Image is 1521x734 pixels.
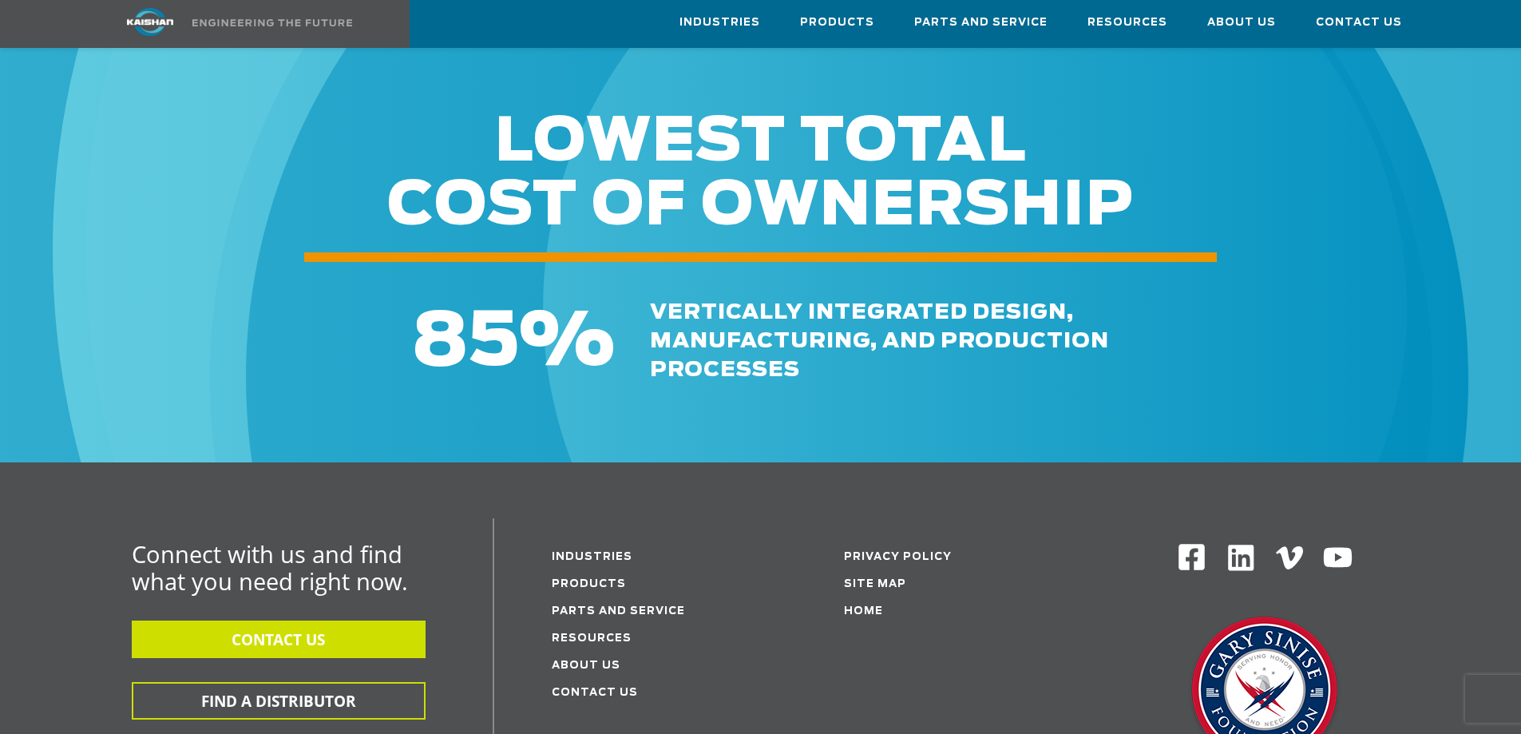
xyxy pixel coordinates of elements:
img: Facebook [1177,542,1206,572]
a: Products [800,1,874,44]
a: Resources [1087,1,1167,44]
a: Resources [552,633,632,644]
span: % [519,306,615,379]
a: Contact Us [1316,1,1402,44]
a: Parts and Service [914,1,1048,44]
span: About Us [1207,14,1276,32]
img: Youtube [1322,542,1353,573]
a: Privacy Policy [844,552,952,562]
a: Site Map [844,579,906,589]
img: Vimeo [1276,546,1303,569]
img: Engineering the future [192,19,352,26]
span: Resources [1087,14,1167,32]
img: kaishan logo [90,8,210,36]
a: Industries [679,1,760,44]
a: Products [552,579,626,589]
img: Linkedin [1226,542,1257,573]
span: Contact Us [1316,14,1402,32]
button: FIND A DISTRIBUTOR [132,682,426,720]
button: CONTACT US [132,621,426,658]
a: About Us [1207,1,1276,44]
a: About Us [552,661,620,671]
a: Parts and service [552,606,685,617]
span: Parts and Service [914,14,1048,32]
span: 85 [412,306,519,379]
span: Products [800,14,874,32]
span: Connect with us and find what you need right now. [132,538,408,597]
span: Industries [679,14,760,32]
a: Home [844,606,883,617]
a: Contact Us [552,688,638,698]
span: vertically integrated design, manufacturing, and production processes [650,302,1109,380]
a: Industries [552,552,632,562]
